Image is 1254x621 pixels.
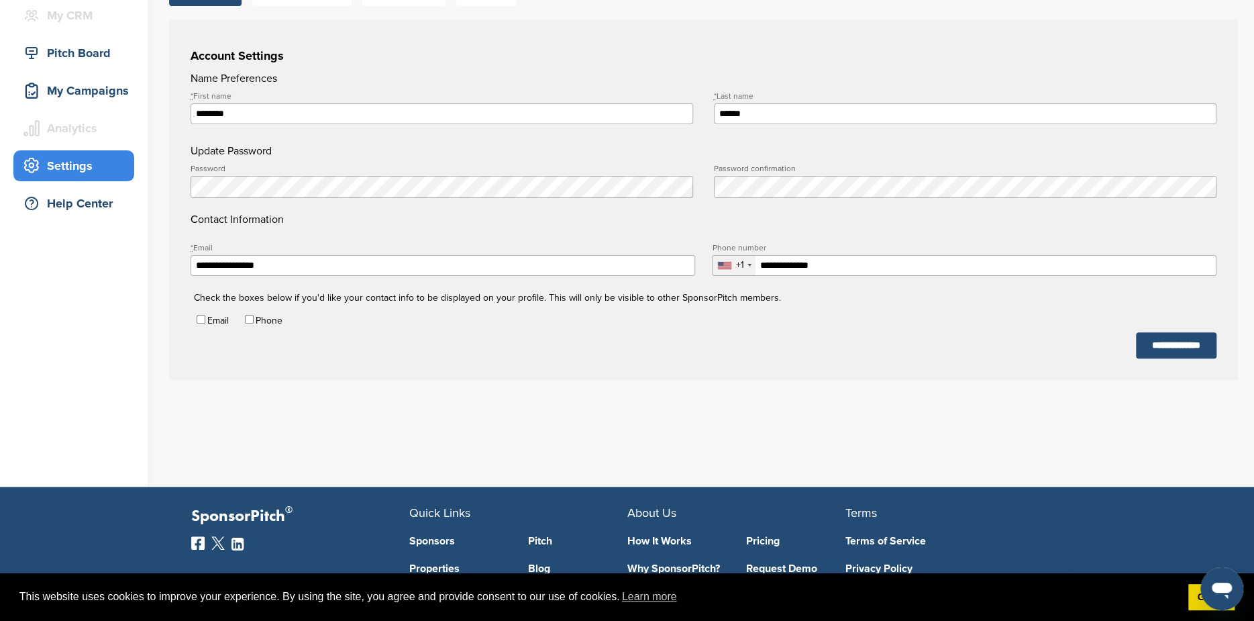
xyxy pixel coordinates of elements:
[191,164,1216,228] h4: Contact Information
[191,92,693,100] label: First name
[20,116,134,140] div: Analytics
[13,150,134,181] a: Settings
[191,46,1216,65] h3: Account Settings
[746,563,845,574] a: Request Demo
[191,91,193,101] abbr: required
[409,506,470,520] span: Quick Links
[19,587,1178,607] span: This website uses cookies to improve your experience. By using the site, you agree and provide co...
[845,506,877,520] span: Terms
[714,164,1216,173] label: Password confirmation
[409,563,509,574] a: Properties
[1188,584,1235,611] a: dismiss cookie message
[620,587,679,607] a: learn more about cookies
[409,536,509,546] a: Sponsors
[845,536,1043,546] a: Terms of Service
[528,536,627,546] a: Pitch
[714,92,1216,100] label: Last name
[13,75,134,106] a: My Campaigns
[20,154,134,178] div: Settings
[627,506,676,520] span: About Us
[13,38,134,68] a: Pitch Board
[20,79,134,103] div: My Campaigns
[735,260,743,270] div: +1
[191,507,409,526] p: SponsorPitch
[1200,567,1243,610] iframe: Button to launch messaging window
[713,256,755,275] div: Selected country
[627,563,727,574] a: Why SponsorPitch?
[211,536,225,550] img: Twitter
[191,243,193,252] abbr: required
[191,536,205,550] img: Facebook
[20,41,134,65] div: Pitch Board
[191,164,693,173] label: Password
[13,188,134,219] a: Help Center
[13,113,134,144] a: Analytics
[191,244,694,252] label: Email
[712,244,1216,252] label: Phone number
[20,3,134,28] div: My CRM
[627,536,727,546] a: How It Works
[528,563,627,574] a: Blog
[207,315,229,326] label: Email
[191,143,1216,159] h4: Update Password
[191,70,1216,87] h4: Name Preferences
[746,536,845,546] a: Pricing
[845,563,1043,574] a: Privacy Policy
[714,91,717,101] abbr: required
[20,191,134,216] div: Help Center
[256,315,282,326] label: Phone
[285,501,293,518] span: ®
